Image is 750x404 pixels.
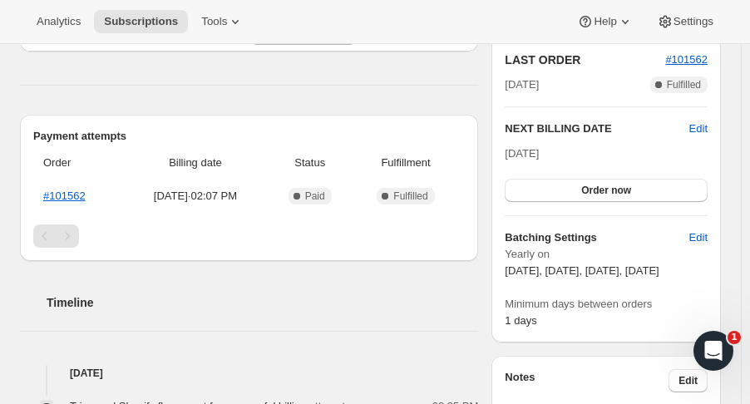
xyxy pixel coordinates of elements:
button: Edit [679,224,718,251]
span: [DATE] · 02:07 PM [127,188,263,204]
button: #101562 [665,52,708,68]
span: Yearly on [505,246,708,263]
th: Order [33,145,122,181]
span: Help [594,15,616,28]
span: Analytics [37,15,81,28]
span: Fulfillment [357,155,456,171]
button: Edit [689,121,708,137]
span: Order now [581,184,631,197]
span: Status [274,155,347,171]
button: Subscriptions [94,10,188,33]
span: Paid [305,190,325,203]
a: #101562 [665,53,708,66]
span: Minimum days between orders [505,296,708,313]
h2: LAST ORDER [505,52,665,68]
a: #101562 [43,190,86,202]
span: [DATE], [DATE], [DATE], [DATE] [505,264,659,277]
span: 1 days [505,314,536,327]
span: Tools [201,15,227,28]
span: Billing date [127,155,263,171]
button: Order now [505,179,708,202]
button: Settings [647,10,723,33]
span: Edit [678,374,698,387]
span: 1 [728,331,741,344]
h2: Timeline [47,294,478,311]
h2: Payment attempts [33,128,465,145]
span: Fulfilled [393,190,427,203]
h2: NEXT BILLING DATE [505,121,688,137]
h6: Batching Settings [505,229,688,246]
h3: Notes [505,369,669,392]
button: Tools [191,10,254,33]
span: [DATE] [505,147,539,160]
button: Edit [669,369,708,392]
span: Settings [674,15,713,28]
span: Subscriptions [104,15,178,28]
span: Edit [689,229,708,246]
span: Fulfilled [667,78,701,91]
button: Analytics [27,10,91,33]
iframe: Intercom live chat [693,331,733,371]
span: [DATE] [505,76,539,93]
h4: [DATE] [20,365,478,382]
nav: Pagination [33,224,465,248]
button: Help [567,10,643,33]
